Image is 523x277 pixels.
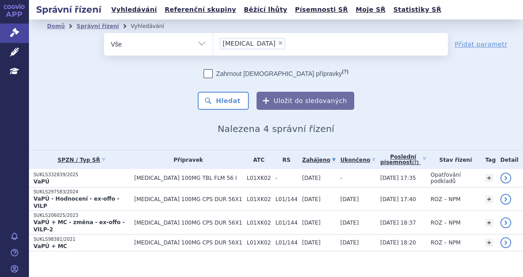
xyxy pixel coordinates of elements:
span: L01/144 [276,239,298,246]
span: ROZ – NPM [431,220,461,226]
p: SUKLS297583/2024 [33,189,130,195]
th: Detail [496,150,523,169]
th: Přípravek [130,150,242,169]
h2: Správní řízení [29,3,109,16]
a: Běžící lhůty [241,4,290,16]
span: [DATE] 18:37 [380,220,416,226]
th: RS [271,150,298,169]
a: + [485,239,493,247]
a: + [485,174,493,182]
a: + [485,195,493,203]
span: L01XK02 [247,239,271,246]
span: L01/144 [276,196,298,202]
a: Moje SŘ [353,4,388,16]
button: Hledat [198,92,249,110]
a: detail [500,237,511,248]
span: L01XK02 [247,196,271,202]
a: + [485,219,493,227]
a: Statistiky SŘ [390,4,444,16]
span: - [340,175,342,181]
abbr: (?) [412,160,419,165]
span: [DATE] 18:20 [380,239,416,246]
a: Ukončeno [340,154,376,166]
a: detail [500,217,511,228]
span: [MEDICAL_DATA] 100MG CPS DUR 56X1 [134,239,242,246]
th: Stav řízení [426,150,481,169]
a: Poslednípísemnost(?) [380,150,426,169]
strong: VaPÚ [33,178,49,185]
a: Referenční skupiny [162,4,239,16]
p: SUKLS98381/2021 [33,236,130,243]
a: SPZN / Typ SŘ [33,154,130,166]
span: [DATE] [340,196,359,202]
span: [DATE] [302,196,321,202]
th: Tag [480,150,495,169]
a: Vyhledávání [109,4,160,16]
a: detail [500,173,511,183]
span: [MEDICAL_DATA] 100MG TBL FLM 56 I [134,175,242,181]
th: ATC [242,150,271,169]
label: Zahrnout [DEMOGRAPHIC_DATA] přípravky [204,69,348,78]
span: ROZ – NPM [431,239,461,246]
abbr: (?) [342,69,348,75]
a: Domů [47,23,65,29]
a: detail [500,194,511,205]
span: Opatřování podkladů [431,172,461,184]
span: L01XK02 [247,175,271,181]
span: [DATE] [340,220,359,226]
span: [DATE] 17:35 [380,175,416,181]
span: ROZ – NPM [431,196,461,202]
span: Nalezena 4 správní řízení [218,123,334,134]
span: - [276,175,298,181]
a: Zahájeno [302,154,336,166]
span: [DATE] [302,239,321,246]
span: L01XK02 [247,220,271,226]
p: SUKLS332839/2025 [33,172,130,178]
span: L01/144 [276,220,298,226]
strong: VaPÚ - Hodnocení - ex-offo - VILP [33,196,119,209]
p: SUKLS206025/2023 [33,212,130,219]
button: Uložit do sledovaných [257,92,354,110]
span: [MEDICAL_DATA] 100MG CPS DUR 56X1 [134,220,242,226]
strong: VaPÚ + MC - změna - ex-offo - VILP-2 [33,219,125,233]
span: [DATE] 17:40 [380,196,416,202]
input: [MEDICAL_DATA] [288,38,293,49]
a: Přidat parametr [455,40,508,49]
strong: VaPÚ + MC [33,243,67,249]
span: [DATE] [340,239,359,246]
a: Písemnosti SŘ [292,4,351,16]
a: Správní řízení [76,23,119,29]
li: Vyhledávání [131,19,176,33]
span: [MEDICAL_DATA] 100MG CPS DUR 56X1 [134,196,242,202]
span: [DATE] [302,220,321,226]
span: [MEDICAL_DATA] [223,40,276,47]
span: [DATE] [302,175,321,181]
span: × [278,40,283,46]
